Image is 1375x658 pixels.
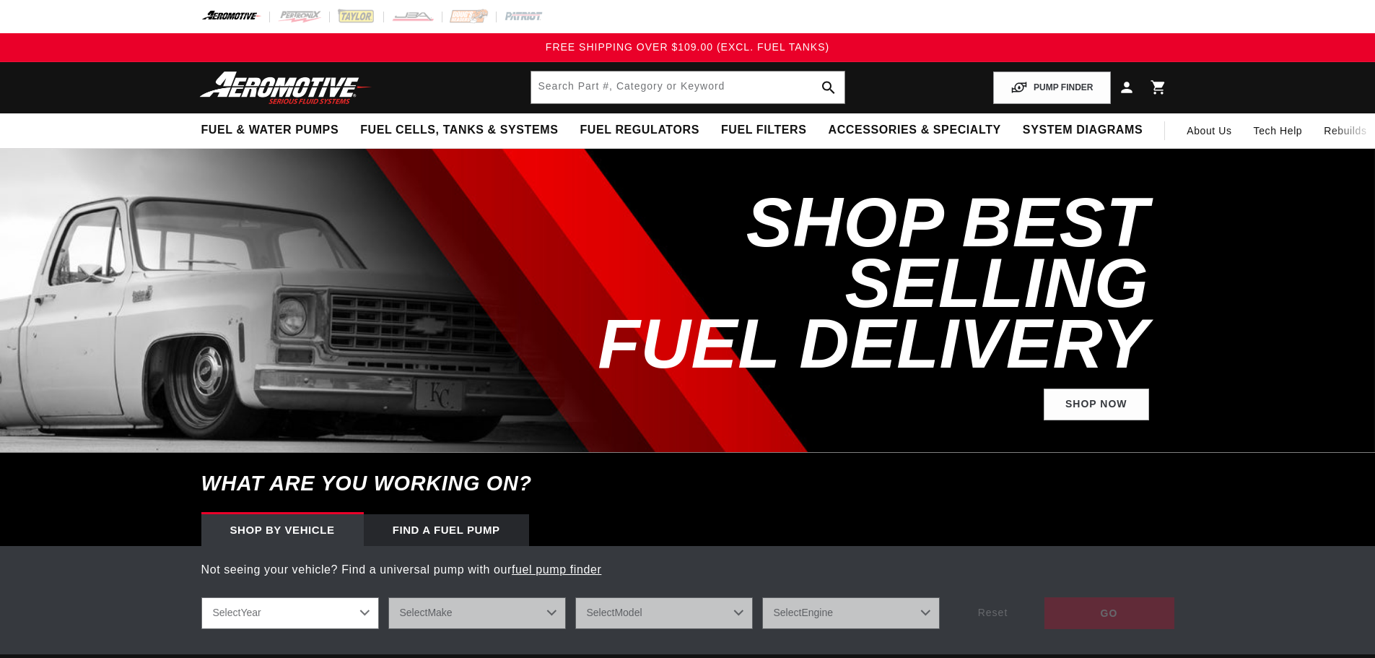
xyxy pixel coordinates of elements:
[201,123,339,138] span: Fuel & Water Pumps
[993,72,1110,104] button: PUMP FINDER
[201,514,364,546] div: Shop by vehicle
[201,597,379,629] select: Year
[762,597,940,629] select: Engine
[1023,123,1143,138] span: System Diagrams
[829,123,1001,138] span: Accessories & Specialty
[813,72,844,103] button: search button
[569,113,710,147] summary: Fuel Regulators
[1187,125,1231,137] span: About Us
[1044,389,1149,421] a: Shop Now
[1012,113,1153,147] summary: System Diagrams
[349,113,569,147] summary: Fuel Cells, Tanks & Systems
[1324,123,1366,139] span: Rebuilds
[1243,113,1314,148] summary: Tech Help
[818,113,1012,147] summary: Accessories & Specialty
[388,597,566,629] select: Make
[580,123,699,138] span: Fuel Regulators
[196,71,376,105] img: Aeromotive
[710,113,818,147] summary: Fuel Filters
[575,597,753,629] select: Model
[721,123,807,138] span: Fuel Filters
[360,123,558,138] span: Fuel Cells, Tanks & Systems
[1176,113,1242,148] a: About Us
[512,563,601,576] a: fuel pump finder
[1254,123,1303,139] span: Tech Help
[532,192,1149,374] h2: SHOP BEST SELLING FUEL DELIVERY
[201,560,1174,579] p: Not seeing your vehicle? Find a universal pump with our
[531,72,844,103] input: Search by Part Number, Category or Keyword
[364,514,529,546] div: Find a Fuel Pump
[165,453,1210,514] h6: What are you working on?
[191,113,350,147] summary: Fuel & Water Pumps
[546,41,829,53] span: FREE SHIPPING OVER $109.00 (EXCL. FUEL TANKS)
